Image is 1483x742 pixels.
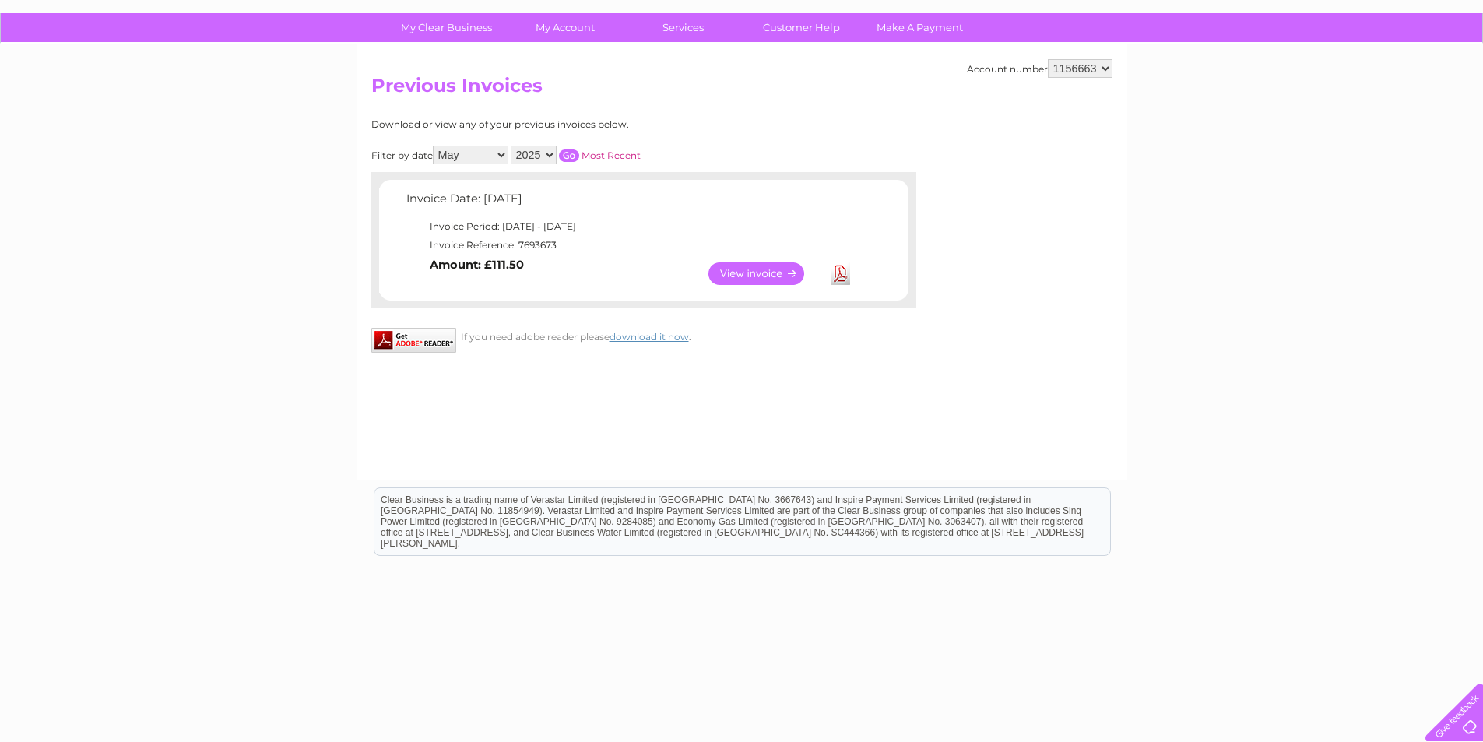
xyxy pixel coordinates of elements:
[402,188,858,217] td: Invoice Date: [DATE]
[1209,66,1239,78] a: Water
[831,262,850,285] a: Download
[856,13,984,42] a: Make A Payment
[374,9,1110,76] div: Clear Business is a trading name of Verastar Limited (registered in [GEOGRAPHIC_DATA] No. 3667643...
[1291,66,1338,78] a: Telecoms
[1248,66,1282,78] a: Energy
[371,75,1112,104] h2: Previous Invoices
[1379,66,1418,78] a: Contact
[1190,8,1297,27] a: 0333 014 3131
[967,59,1112,78] div: Account number
[402,236,858,255] td: Invoice Reference: 7693673
[371,328,916,343] div: If you need adobe reader please .
[619,13,747,42] a: Services
[737,13,866,42] a: Customer Help
[371,119,780,130] div: Download or view any of your previous invoices below.
[582,149,641,161] a: Most Recent
[1348,66,1370,78] a: Blog
[402,217,858,236] td: Invoice Period: [DATE] - [DATE]
[1432,66,1468,78] a: Log out
[430,258,524,272] b: Amount: £111.50
[371,146,780,164] div: Filter by date
[610,331,689,343] a: download it now
[382,13,511,42] a: My Clear Business
[501,13,629,42] a: My Account
[708,262,823,285] a: View
[52,40,132,88] img: logo.png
